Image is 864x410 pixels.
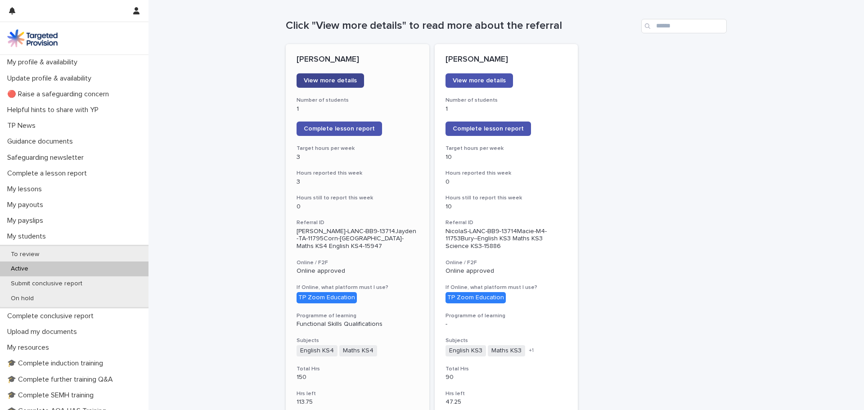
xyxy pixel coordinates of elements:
[4,185,49,194] p: My lessons
[297,259,418,266] h3: Online / F2F
[297,122,382,136] a: Complete lesson report
[7,29,58,47] img: M5nRWzHhSzIhMunXDL62
[4,216,50,225] p: My payslips
[297,55,418,65] p: [PERSON_NAME]
[445,398,567,406] p: 47.25
[641,19,727,33] input: Search
[297,267,418,275] p: Online approved
[4,391,101,400] p: 🎓 Complete SEMH training
[297,105,418,113] p: 1
[4,90,116,99] p: 🔴 Raise a safeguarding concern
[445,219,567,226] h3: Referral ID
[4,106,106,114] p: Helpful hints to share with YP
[4,359,110,368] p: 🎓 Complete induction training
[304,126,375,132] span: Complete lesson report
[445,345,486,356] span: English KS3
[445,259,567,266] h3: Online / F2F
[4,343,56,352] p: My resources
[297,320,418,328] p: Functional Skills Qualifications
[286,19,638,32] h1: Click "View more details" to read more about the referral
[445,267,567,275] p: Online approved
[297,312,418,320] h3: Programme of learning
[297,284,418,291] h3: If Online, what platform must I use?
[297,219,418,226] h3: Referral ID
[453,126,524,132] span: Complete lesson report
[4,137,80,146] p: Guidance documents
[4,122,43,130] p: TP News
[4,58,85,67] p: My profile & availability
[445,145,567,152] h3: Target hours per week
[297,178,418,186] p: 3
[297,345,337,356] span: English KS4
[445,228,567,250] p: NicolaS-LANC-BB9-13714Macie-M4-11753Bury--English KS3 Maths KS3 Science KS3-15886
[297,365,418,373] h3: Total Hrs
[488,345,525,356] span: Maths KS3
[445,292,506,303] div: TP Zoom Education
[297,170,418,177] h3: Hours reported this week
[4,201,50,209] p: My payouts
[297,153,418,161] p: 3
[297,73,364,88] a: View more details
[445,390,567,397] h3: Hrs left
[4,295,41,302] p: On hold
[445,194,567,202] h3: Hours still to report this week
[297,398,418,406] p: 113.75
[297,145,418,152] h3: Target hours per week
[445,122,531,136] a: Complete lesson report
[4,153,91,162] p: Safeguarding newsletter
[445,320,567,328] p: -
[4,169,94,178] p: Complete a lesson report
[445,365,567,373] h3: Total Hrs
[4,74,99,83] p: Update profile & availability
[529,348,534,353] span: + 1
[445,284,567,291] h3: If Online, what platform must I use?
[453,77,506,84] span: View more details
[297,97,418,104] h3: Number of students
[4,265,36,273] p: Active
[304,77,357,84] span: View more details
[4,251,46,258] p: To review
[445,170,567,177] h3: Hours reported this week
[445,374,567,381] p: 90
[445,105,567,113] p: 1
[4,375,120,384] p: 🎓 Complete further training Q&A
[339,345,377,356] span: Maths KS4
[297,390,418,397] h3: Hrs left
[297,292,357,303] div: TP Zoom Education
[297,203,418,211] p: 0
[445,73,513,88] a: View more details
[297,228,418,250] p: [PERSON_NAME]-LANC-BB9-13714Jayden -TA-11795Corn-[GEOGRAPHIC_DATA]-Maths KS4 English KS4-15947
[4,328,84,336] p: Upload my documents
[297,337,418,344] h3: Subjects
[445,55,567,65] p: [PERSON_NAME]
[445,312,567,320] h3: Programme of learning
[445,153,567,161] p: 10
[297,374,418,381] p: 150
[445,97,567,104] h3: Number of students
[4,232,53,241] p: My students
[4,312,101,320] p: Complete conclusive report
[445,203,567,211] p: 10
[445,337,567,344] h3: Subjects
[297,194,418,202] h3: Hours still to report this week
[4,280,90,288] p: Submit conclusive report
[445,178,567,186] p: 0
